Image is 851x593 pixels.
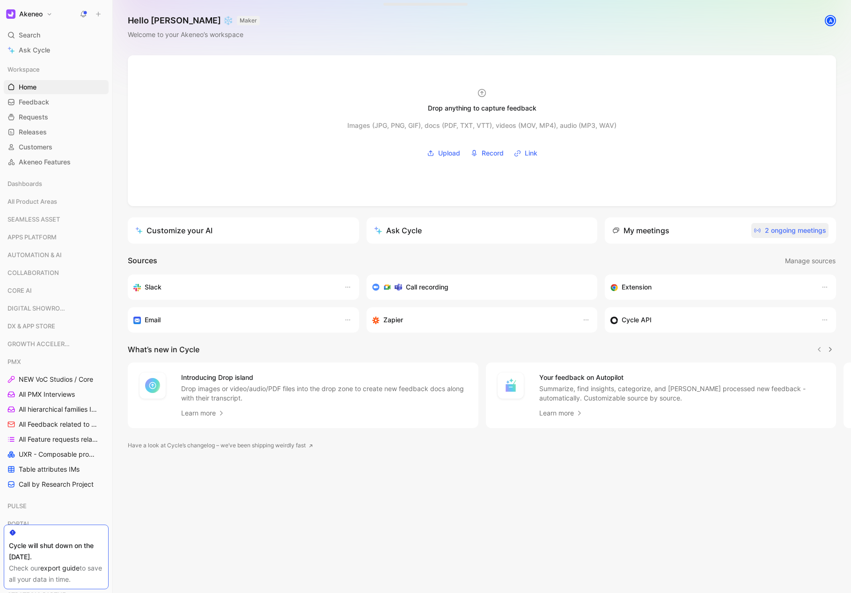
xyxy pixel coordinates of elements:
[4,447,109,461] a: UXR - Composable products
[4,140,109,154] a: Customers
[467,146,507,160] button: Record
[539,372,825,383] h4: Your feedback on Autopilot
[7,304,70,313] span: DIGITAL SHOWROOM
[19,390,75,399] span: All PMX Interviews
[4,517,109,531] div: PORTAL
[4,62,109,76] div: Workspace
[19,142,52,152] span: Customers
[428,103,536,114] div: Drop anything to capture feedback
[367,217,598,244] button: Ask Cycle
[128,255,157,267] h2: Sources
[4,283,109,297] div: CORE AI
[4,80,109,94] a: Home
[372,314,573,326] div: Capture feedback from thousands of sources with Zapier (survey results, recordings, sheets, etc).
[19,127,47,137] span: Releases
[4,248,109,265] div: AUTOMATION & AI
[133,282,335,293] div: Sync your customers, send feedback and get updates in Slack
[622,282,652,293] h3: Extension
[7,250,62,259] span: AUTOMATION & AI
[4,372,109,386] a: NEW VoC Studios / Core
[4,194,109,211] div: All Product Areas
[19,97,49,107] span: Feedback
[4,230,109,247] div: APPS PLATFORM
[383,314,403,326] h3: Zapier
[40,564,80,572] a: export guide
[19,375,93,384] span: NEW VoC Studios / Core
[4,194,109,208] div: All Product Areas
[128,29,260,40] div: Welcome to your Akeneo’s workspace
[19,30,40,41] span: Search
[4,43,109,57] a: Ask Cycle
[7,197,57,206] span: All Product Areas
[751,223,829,238] button: 2 ongoing meetings
[4,155,109,169] a: Akeneo Features
[4,212,109,229] div: SEAMLESS ASSET
[622,314,652,326] h3: Cycle API
[7,519,30,528] span: PORTAL
[145,282,161,293] h3: Slack
[133,314,335,326] div: Forward emails to your feedback inbox
[7,268,59,277] span: COLLABORATION
[4,266,109,280] div: COLLABORATION
[237,16,260,25] button: MAKER
[374,225,422,236] div: Ask Cycle
[128,344,199,355] h2: What’s new in Cycle
[19,465,80,474] span: Table attributes IMs
[525,148,537,159] span: Link
[754,225,826,236] span: 2 ongoing meetings
[19,157,71,167] span: Akeneo Features
[145,314,161,326] h3: Email
[438,148,460,159] span: Upload
[4,7,55,21] button: AkeneoAkeneo
[826,16,835,25] div: A
[19,480,94,489] span: Call by Research Project
[539,384,825,403] p: Summarize, find insights, categorize, and [PERSON_NAME] processed new feedback - automatically. C...
[7,339,72,348] span: GROWTH ACCELERATION
[4,402,109,416] a: All hierarchical families Interviews
[4,319,109,336] div: DX & APP STORE
[4,477,109,491] a: Call by Research Project
[6,9,15,19] img: Akeneo
[4,110,109,124] a: Requests
[9,563,103,585] div: Check our to save all your data in time.
[4,355,109,491] div: PMXNEW VoC Studios / CoreAll PMX InterviewsAll hierarchical families InterviewsAll Feedback relat...
[612,225,669,236] div: My meetings
[4,337,109,354] div: GROWTH ACCELERATION
[4,432,109,446] a: All Feature requests related to PMX topics
[4,28,109,42] div: Search
[406,282,448,293] h3: Call recording
[19,44,50,56] span: Ask Cycle
[424,146,463,160] button: Upload
[785,255,836,267] button: Manage sources
[7,179,42,188] span: Dashboards
[19,420,98,429] span: All Feedback related to PMX topics
[4,177,109,191] div: Dashboards
[7,215,60,224] span: SEAMLESS ASSET
[4,266,109,282] div: COLLABORATION
[4,517,109,534] div: PORTAL
[347,120,616,131] div: Images (JPG, PNG, GIF), docs (PDF, TXT, VTT), videos (MOV, MP4), audio (MP3, WAV)
[135,225,213,236] div: Customize your AI
[128,15,260,26] h1: Hello [PERSON_NAME] ❄️
[4,125,109,139] a: Releases
[128,441,313,450] a: Have a look at Cycle’s changelog – we’ve been shipping weirdly fast
[7,357,21,366] span: PMX
[7,286,32,295] span: CORE AI
[785,255,836,267] span: Manage sources
[4,212,109,226] div: SEAMLESS ASSET
[4,417,109,431] a: All Feedback related to PMX topics
[610,282,812,293] div: Capture feedback from anywhere on the web
[4,462,109,476] a: Table attributes IMs
[19,435,99,444] span: All Feature requests related to PMX topics
[539,408,583,419] a: Learn more
[4,95,109,109] a: Feedback
[19,82,37,92] span: Home
[4,301,109,315] div: DIGITAL SHOWROOM
[7,232,57,242] span: APPS PLATFORM
[4,499,109,516] div: PULSE
[372,282,585,293] div: Record & transcribe meetings from Zoom, Meet & Teams.
[4,301,109,318] div: DIGITAL SHOWROOM
[4,387,109,401] a: All PMX Interviews
[511,146,541,160] button: Link
[181,408,225,419] a: Learn more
